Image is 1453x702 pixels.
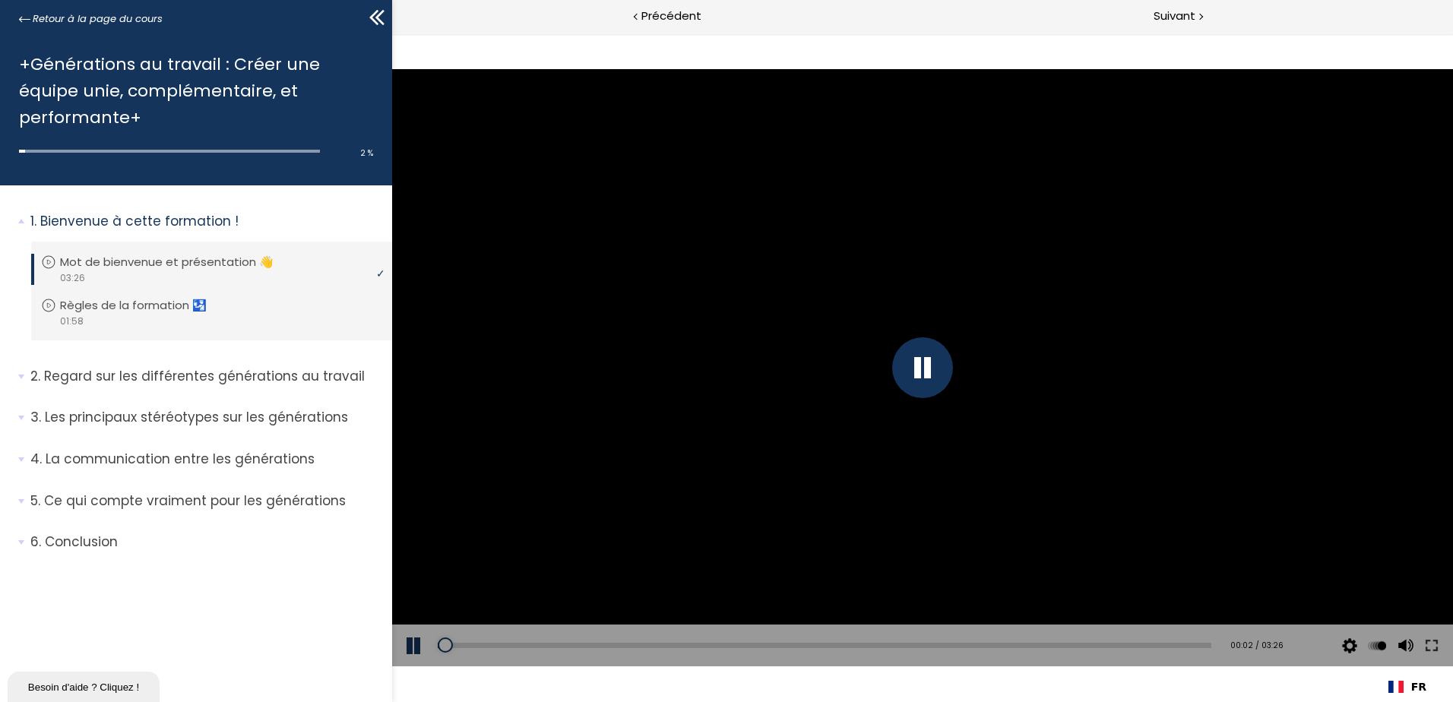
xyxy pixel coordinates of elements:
p: Les principaux stéréotypes sur les générations [30,408,381,427]
p: La communication entre les générations [30,450,381,469]
span: 4. [30,450,42,469]
span: Suivant [1154,7,1195,26]
span: 6. [30,533,41,552]
div: 00:02 / 03:26 [833,606,891,618]
span: 3. [30,408,41,427]
a: FR [1388,681,1426,693]
span: 1. [30,212,36,231]
h1: +Générations au travail : Créer une équipe unie, complémentaire, et performante+ [19,51,366,131]
div: Language Switcher [1377,672,1438,702]
button: Video quality [946,591,969,634]
span: 03:26 [59,271,85,285]
span: 5. [30,492,40,511]
span: 01:58 [59,315,84,328]
button: Volume [1001,591,1024,634]
span: 2. [30,367,40,386]
p: Conclusion [30,533,381,552]
div: Language selected: Français [1377,672,1438,702]
p: Mot de bienvenue et présentation 👋 [60,254,296,270]
span: Retour à la page du cours [33,11,163,27]
p: Règles de la formation 🛂 [60,297,230,314]
a: Retour à la page du cours [19,11,163,27]
button: Play back rate [973,591,996,634]
p: Ce qui compte vraiment pour les générations [30,492,381,511]
p: Bienvenue à cette formation ! [30,212,381,231]
iframe: chat widget [8,669,163,702]
img: Français flag [1388,681,1404,693]
span: 2 % [360,147,373,159]
span: Précédent [641,7,701,26]
p: Regard sur les différentes générations au travail [30,367,381,386]
div: Modifier la vitesse de lecture [971,591,999,634]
